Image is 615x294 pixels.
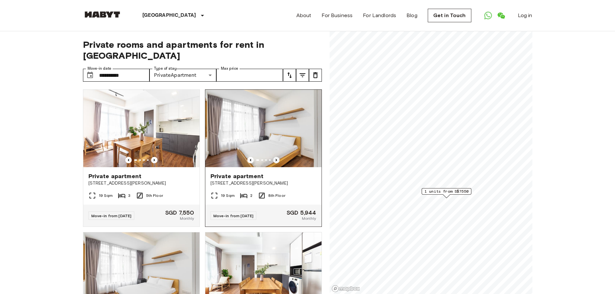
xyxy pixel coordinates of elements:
div: PrivateApartment [149,69,216,82]
p: [GEOGRAPHIC_DATA] [142,12,196,19]
a: Mapbox logo [332,285,360,292]
span: 5th Floor [146,193,163,198]
button: Previous image [151,157,158,163]
img: Habyt [83,11,122,18]
button: tune [309,69,322,82]
a: For Landlords [363,12,396,19]
label: Type of stay [154,66,177,71]
a: Marketing picture of unit SG-01-003-013-01Previous imagePrevious imagePrivate apartment[STREET_AD... [205,89,322,227]
a: For Business [322,12,353,19]
a: Log in [518,12,532,19]
span: [STREET_ADDRESS][PERSON_NAME] [88,180,194,187]
span: Move-in from [DATE] [213,213,254,218]
label: Move-in date [87,66,111,71]
a: Blog [406,12,417,19]
a: About [296,12,312,19]
button: tune [296,69,309,82]
span: Private apartment [88,172,142,180]
label: Max price [221,66,238,71]
span: 19 Sqm [221,193,235,198]
span: 1 units from S$7550 [425,188,468,194]
span: 3 [128,193,130,198]
span: Private rooms and apartments for rent in [GEOGRAPHIC_DATA] [83,39,322,61]
a: Marketing picture of unit SG-01-003-007-01Previous imagePrevious imagePrivate apartment[STREET_AD... [83,89,200,227]
div: Map marker [422,188,471,198]
img: Marketing picture of unit SG-01-003-007-01 [83,90,200,167]
span: Monthly [302,216,316,221]
span: SGD 5,944 [287,210,316,216]
button: Previous image [125,157,132,163]
span: Private apartment [210,172,264,180]
a: Open WeChat [495,9,507,22]
button: Previous image [273,157,280,163]
span: 2 [250,193,252,198]
span: 8th Floor [268,193,285,198]
a: Get in Touch [428,9,471,22]
a: Open WhatsApp [482,9,495,22]
button: Choose date, selected date is 1 Feb 2026 [84,69,97,82]
button: Previous image [247,157,254,163]
span: [STREET_ADDRESS][PERSON_NAME] [210,180,316,187]
button: tune [283,69,296,82]
img: Marketing picture of unit SG-01-003-013-01 [205,90,322,167]
span: 19 Sqm [99,193,113,198]
span: Move-in from [DATE] [91,213,132,218]
span: Monthly [180,216,194,221]
span: SGD 7,550 [165,210,194,216]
